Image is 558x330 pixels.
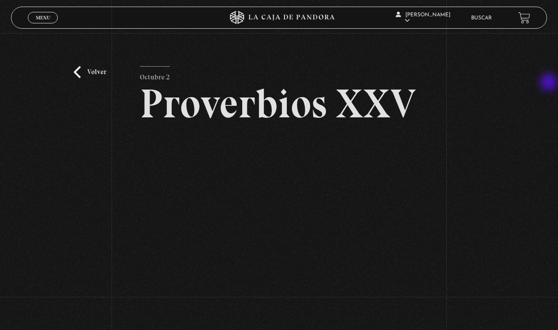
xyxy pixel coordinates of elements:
a: Buscar [471,15,492,21]
span: Cerrar [33,22,53,29]
span: Menu [36,15,50,20]
iframe: Dailymotion video player – Proverbio XXV [140,137,418,323]
a: Volver [74,66,106,78]
h2: Proverbios XXV [140,83,418,124]
a: View your shopping cart [518,11,530,23]
p: Octubre 2 [140,66,170,84]
span: [PERSON_NAME] [396,12,450,23]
